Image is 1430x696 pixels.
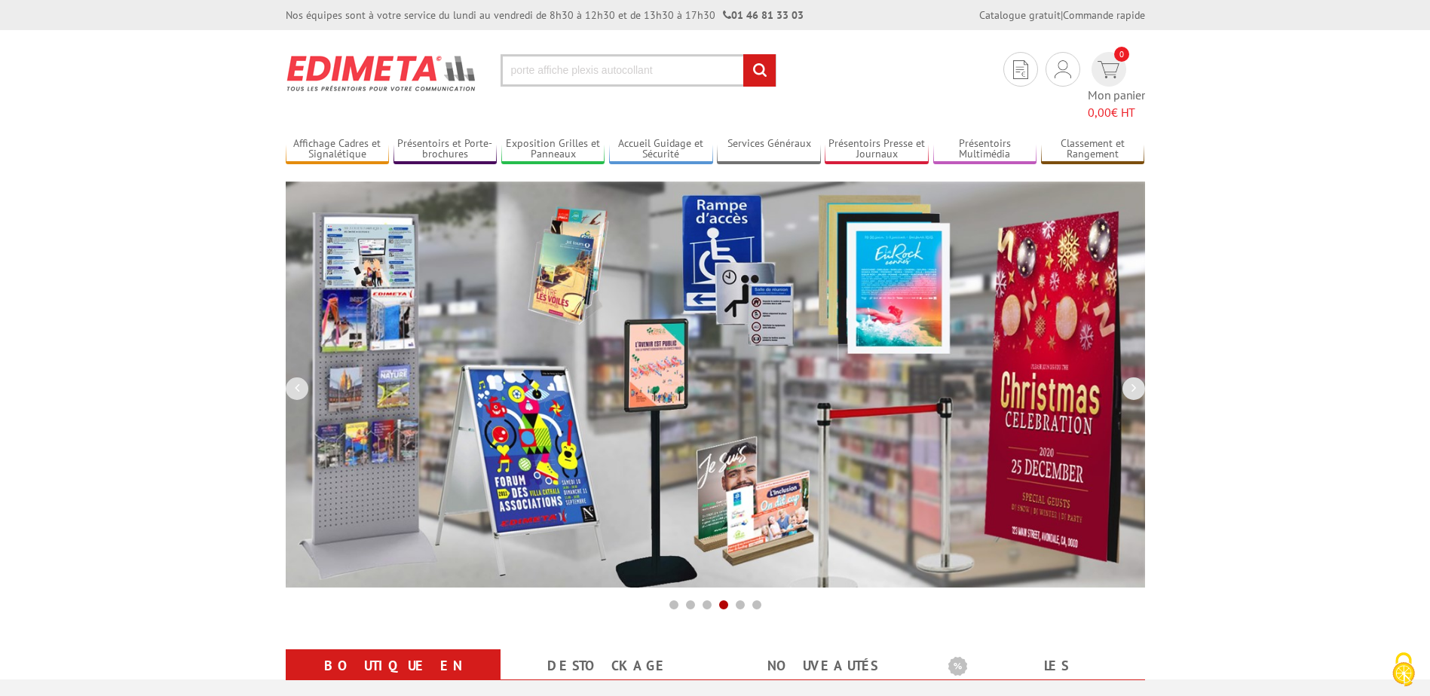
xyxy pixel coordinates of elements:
a: Classement et Rangement [1041,137,1145,162]
img: devis rapide [1098,61,1119,78]
a: nouveautés [733,652,912,679]
strong: 01 46 81 33 03 [723,8,804,22]
a: Exposition Grilles et Panneaux [501,137,605,162]
span: € HT [1088,104,1145,121]
a: Commande rapide [1063,8,1145,22]
button: Cookies (fenêtre modale) [1377,645,1430,696]
a: Présentoirs Presse et Journaux [825,137,929,162]
a: Affichage Cadres et Signalétique [286,137,390,162]
div: Nos équipes sont à votre service du lundi au vendredi de 8h30 à 12h30 et de 13h30 à 17h30 [286,8,804,23]
a: Accueil Guidage et Sécurité [609,137,713,162]
input: Rechercher un produit ou une référence... [501,54,776,87]
img: Présentoir, panneau, stand - Edimeta - PLV, affichage, mobilier bureau, entreprise [286,45,478,101]
span: 0,00 [1088,105,1111,120]
img: devis rapide [1013,60,1028,79]
span: Mon panier [1088,87,1145,121]
a: devis rapide 0 Mon panier 0,00€ HT [1088,52,1145,121]
a: Catalogue gratuit [979,8,1061,22]
a: Présentoirs Multimédia [933,137,1037,162]
a: Destockage [519,652,697,679]
input: rechercher [743,54,776,87]
b: Les promotions [948,652,1137,682]
a: Présentoirs et Porte-brochures [393,137,498,162]
a: Services Généraux [717,137,821,162]
div: | [979,8,1145,23]
img: Cookies (fenêtre modale) [1385,651,1422,688]
img: devis rapide [1055,60,1071,78]
span: 0 [1114,47,1129,62]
